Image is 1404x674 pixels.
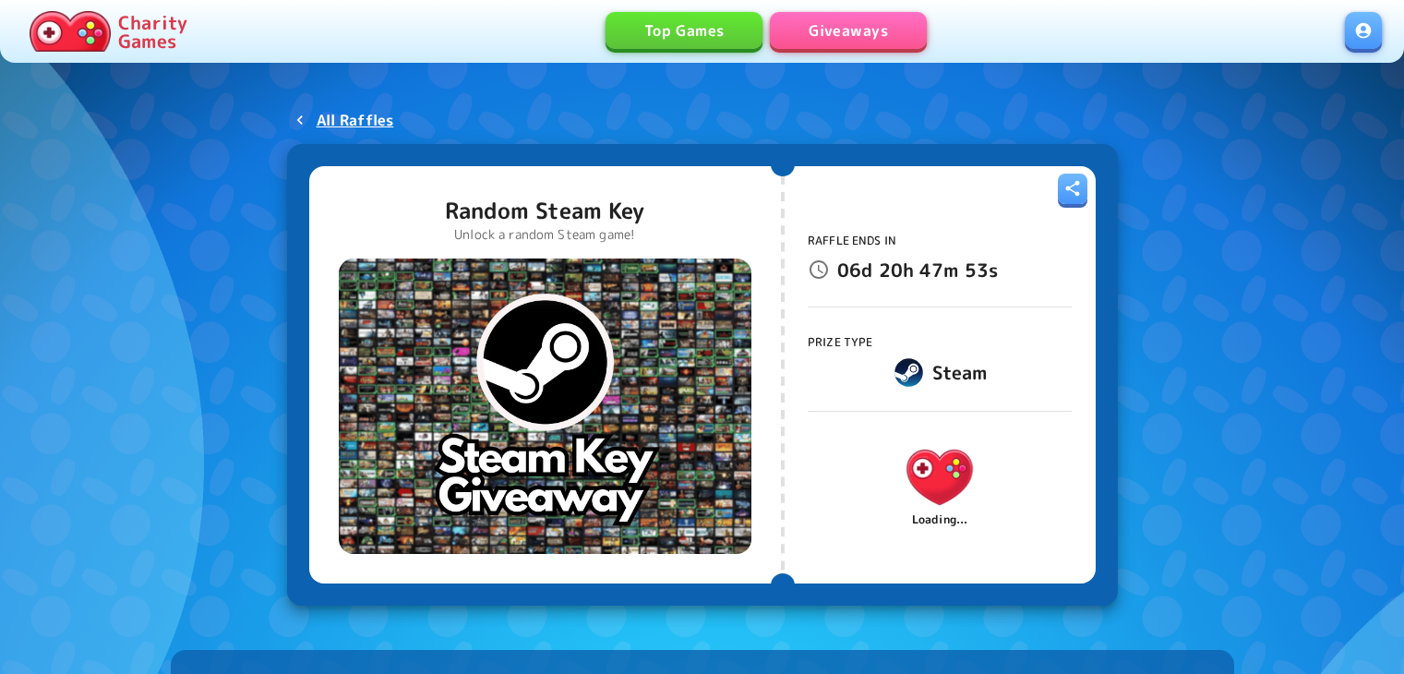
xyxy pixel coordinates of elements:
[30,11,111,52] img: Charity.Games
[770,12,927,49] a: Giveaways
[808,233,896,248] span: Raffle Ends In
[287,103,402,137] a: All Raffles
[896,433,984,521] img: Charity.Games
[445,196,644,225] p: Random Steam Key
[22,7,195,55] a: Charity Games
[606,12,762,49] a: Top Games
[339,259,751,554] img: Random Steam Key
[932,357,988,387] h6: Steam
[118,13,187,50] p: Charity Games
[808,334,873,350] span: Prize Type
[837,255,998,284] p: 06d 20h 47m 53s
[317,109,394,131] p: All Raffles
[445,225,644,244] p: Unlock a random Steam game!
